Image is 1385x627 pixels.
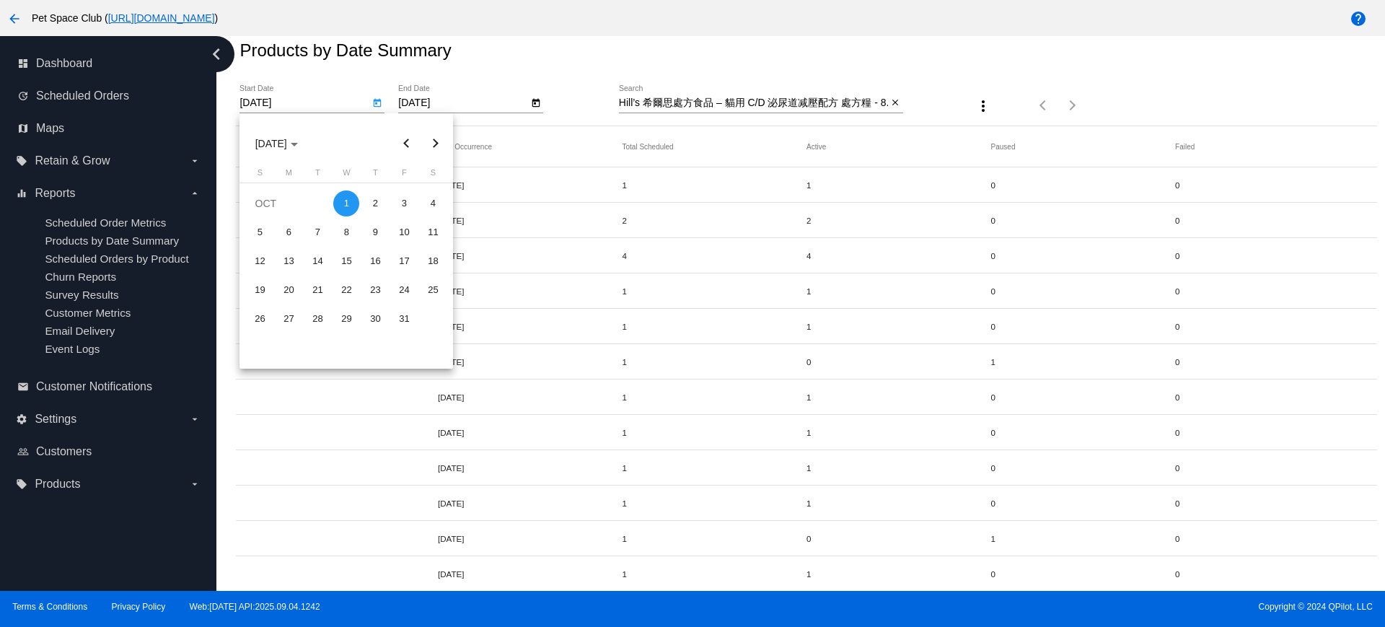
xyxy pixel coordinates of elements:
td: October 7, 2025 [303,218,332,247]
td: October 1, 2025 [332,189,361,218]
div: 24 [391,277,417,303]
div: 7 [304,219,330,245]
div: 5 [247,219,273,245]
td: October 20, 2025 [274,276,303,304]
td: October 3, 2025 [390,189,418,218]
td: October 9, 2025 [361,218,390,247]
td: October 31, 2025 [390,304,418,333]
button: Choose month and year [244,129,309,158]
div: 14 [304,248,330,274]
div: 21 [304,277,330,303]
td: October 26, 2025 [245,304,274,333]
div: 11 [420,219,446,245]
div: 30 [362,306,388,332]
th: Thursday [361,168,390,183]
td: OCT [245,189,332,218]
th: Friday [390,168,418,183]
td: October 2, 2025 [361,189,390,218]
td: October 25, 2025 [418,276,447,304]
div: 28 [304,306,330,332]
div: 20 [276,277,302,303]
div: 1 [333,190,359,216]
button: Previous month [392,129,421,158]
td: October 15, 2025 [332,247,361,276]
span: [DATE] [255,138,298,149]
div: 25 [420,277,446,303]
div: 6 [276,219,302,245]
div: 2 [362,190,388,216]
th: Wednesday [332,168,361,183]
td: October 4, 2025 [418,189,447,218]
div: 17 [391,248,417,274]
div: 27 [276,306,302,332]
div: 9 [362,219,388,245]
div: 26 [247,306,273,332]
td: October 21, 2025 [303,276,332,304]
th: Saturday [418,168,447,183]
div: 15 [333,248,359,274]
div: 13 [276,248,302,274]
td: October 29, 2025 [332,304,361,333]
div: 3 [391,190,417,216]
div: 12 [247,248,273,274]
td: October 6, 2025 [274,218,303,247]
td: October 30, 2025 [361,304,390,333]
div: 19 [247,277,273,303]
div: 31 [391,306,417,332]
div: 10 [391,219,417,245]
td: October 28, 2025 [303,304,332,333]
td: October 17, 2025 [390,247,418,276]
div: 29 [333,306,359,332]
th: Monday [274,168,303,183]
div: 8 [333,219,359,245]
div: 22 [333,277,359,303]
td: October 22, 2025 [332,276,361,304]
td: October 14, 2025 [303,247,332,276]
td: October 5, 2025 [245,218,274,247]
th: Sunday [245,168,274,183]
td: October 13, 2025 [274,247,303,276]
td: October 10, 2025 [390,218,418,247]
td: October 27, 2025 [274,304,303,333]
td: October 23, 2025 [361,276,390,304]
td: October 19, 2025 [245,276,274,304]
td: October 8, 2025 [332,218,361,247]
div: 23 [362,277,388,303]
td: October 18, 2025 [418,247,447,276]
td: October 12, 2025 [245,247,274,276]
td: October 24, 2025 [390,276,418,304]
div: 16 [362,248,388,274]
th: Tuesday [303,168,332,183]
button: Next month [421,129,449,158]
td: October 11, 2025 [418,218,447,247]
td: October 16, 2025 [361,247,390,276]
div: 4 [420,190,446,216]
div: 18 [420,248,446,274]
